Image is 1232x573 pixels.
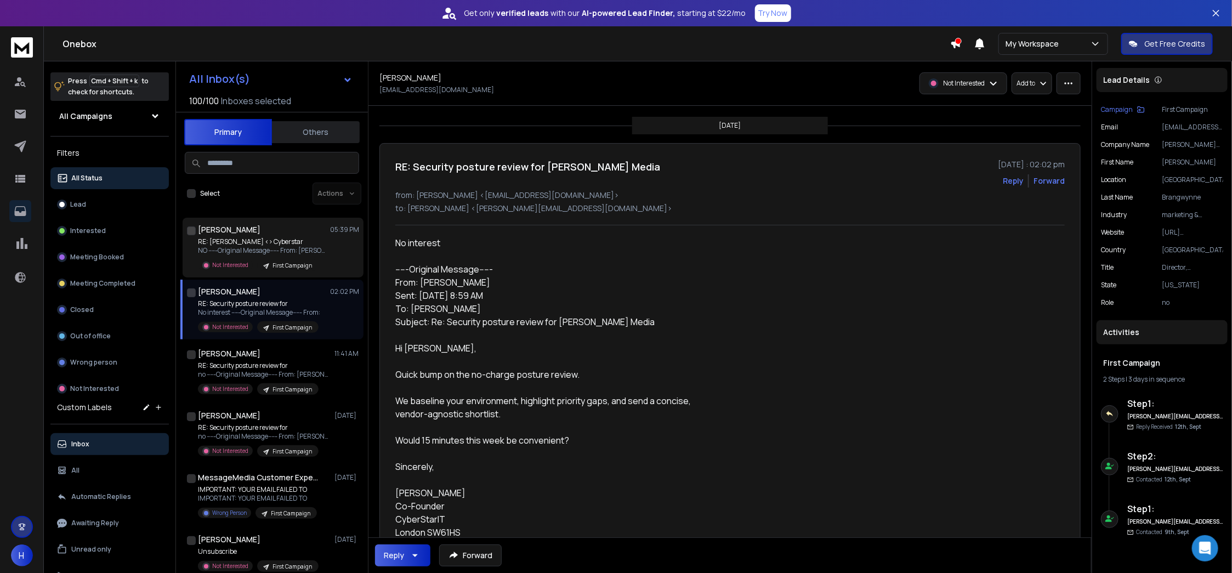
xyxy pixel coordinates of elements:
p: [DATE] : 02:02 pm [998,159,1065,170]
p: location [1101,175,1126,184]
button: Not Interested [50,378,169,400]
h1: RE: Security posture review for [PERSON_NAME] Media [395,159,660,174]
p: My Workspace [1006,38,1063,49]
p: Company Name [1101,140,1149,149]
p: Get Free Credits [1144,38,1205,49]
button: Inbox [50,433,169,455]
p: Country [1101,246,1126,254]
button: Interested [50,220,169,242]
p: Brangwynne [1162,193,1223,202]
p: Unsubscribe [198,547,319,556]
p: [GEOGRAPHIC_DATA] [1162,175,1223,184]
p: First Campaign [272,447,312,456]
p: role [1101,298,1114,307]
p: [PERSON_NAME] Media [1162,140,1223,149]
p: Contacted [1136,475,1191,484]
h3: Inboxes selected [221,94,291,107]
label: Select [200,189,220,198]
p: 02:02 PM [330,287,359,296]
p: Lead Details [1103,75,1150,86]
h1: [PERSON_NAME] [198,286,260,297]
p: No interest -----Original Message----- From: [198,308,320,317]
p: Out of office [70,332,111,341]
p: Not Interested [70,384,119,393]
p: Not Interested [212,562,248,570]
span: 9th, Sept [1165,528,1189,536]
p: All [71,466,80,475]
button: Reply [1003,175,1024,186]
p: Director, Information Technology & Cybersecurity [1162,263,1223,272]
h6: Step 2 : [1127,450,1223,463]
h6: [PERSON_NAME][EMAIL_ADDRESS][DOMAIN_NAME] [1127,412,1223,421]
p: Inbox [71,440,89,449]
p: Add to [1017,79,1035,88]
h6: Step 1 : [1127,397,1223,410]
button: Others [272,120,360,144]
p: Meeting Booked [70,253,124,262]
p: Closed [70,305,94,314]
p: Not Interested [212,385,248,393]
button: H [11,544,33,566]
p: Try Now [758,8,788,19]
h6: [PERSON_NAME][EMAIL_ADDRESS][DOMAIN_NAME] [1127,465,1223,473]
p: First Campaign [271,509,310,518]
p: [DATE] [334,473,359,482]
button: All [50,459,169,481]
p: Automatic Replies [71,492,131,501]
p: Campaign [1101,105,1133,114]
p: Reply Received [1136,423,1201,431]
p: Not Interested [212,323,248,331]
button: Meeting Completed [50,273,169,294]
p: First Campaign [1162,105,1223,114]
p: Meeting Completed [70,279,135,288]
p: NO -----Original Message----- From: [PERSON_NAME] [198,246,330,255]
p: [GEOGRAPHIC_DATA] [1162,246,1223,254]
span: 12th, Sept [1175,423,1201,430]
p: industry [1101,211,1127,219]
h3: Filters [50,145,169,161]
p: Get only with our starting at $22/mo [464,8,746,19]
h1: First Campaign [1103,358,1221,368]
button: Reply [375,544,430,566]
p: Wrong Person [212,509,247,517]
p: RE: [PERSON_NAME] <> Cyberstar [198,237,330,246]
div: Open Intercom Messenger [1192,535,1218,561]
h1: [PERSON_NAME] [198,224,260,235]
p: IMPORTANT: YOUR EMAIL FAILED TO [198,485,317,494]
div: | [1103,375,1221,384]
h1: Onebox [63,37,950,50]
div: Forward [1034,175,1065,186]
p: IMPORTANT: YOUR EMAIL FAILED TO [198,494,317,503]
p: Not Interested [212,261,248,269]
h6: [PERSON_NAME][EMAIL_ADDRESS][DOMAIN_NAME] [1127,518,1223,526]
button: Wrong person [50,351,169,373]
p: [PERSON_NAME] [1162,158,1223,167]
p: [URL][DOMAIN_NAME] [1162,228,1223,237]
p: Unread only [71,545,111,554]
strong: verified leads [497,8,549,19]
button: Get Free Credits [1121,33,1213,55]
button: Automatic Replies [50,486,169,508]
h1: MessageMedia Customer Experience [198,472,319,483]
p: Contacted [1136,528,1189,536]
button: Primary [184,119,272,145]
button: All Inbox(s) [180,68,361,90]
p: First Name [1101,158,1133,167]
p: website [1101,228,1124,237]
p: no [1162,298,1223,307]
button: Unread only [50,538,169,560]
span: 12th, Sept [1165,475,1191,483]
button: Awaiting Reply [50,512,169,534]
span: 100 / 100 [189,94,219,107]
button: Forward [439,544,502,566]
p: Last Name [1101,193,1133,202]
p: Awaiting Reply [71,519,119,527]
button: Campaign [1101,105,1145,114]
h1: All Inbox(s) [189,73,250,84]
div: Reply [384,550,404,561]
button: Try Now [755,4,791,22]
h3: Custom Labels [57,402,112,413]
